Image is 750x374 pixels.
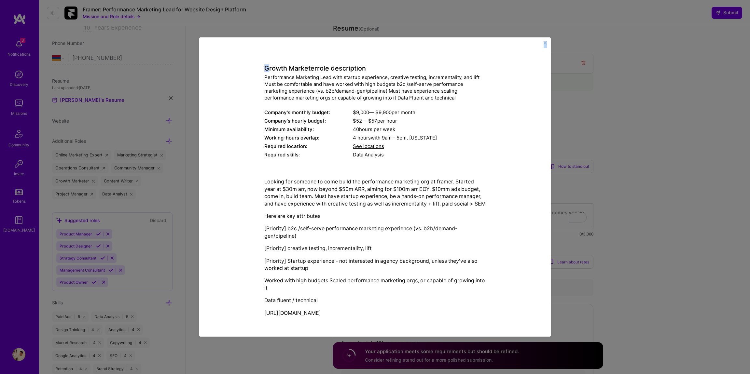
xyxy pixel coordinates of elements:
[264,134,353,141] div: Working-hours overlap:
[353,126,486,133] div: 40 hours per week
[264,126,353,133] div: Minimum availability:
[264,245,486,252] p: [Priority] creative testing, incrementality, lift
[353,151,486,158] div: Data Analysis
[381,135,409,141] span: 9am - 5pm ,
[264,297,486,304] p: Data fluent / technical
[264,109,353,116] div: Company's monthly budget:
[264,178,486,207] p: Looking for someone to come build the performance marketing org at framer. Started year at $30m a...
[544,41,547,48] button: Close
[264,309,486,316] p: [URL][DOMAIN_NAME]
[264,225,486,239] p: [Priority] b2c /self-serve performance marketing experience (vs. b2b/demand-gen/pipeline)
[264,151,353,158] div: Required skills:
[264,143,353,150] div: Required location:
[353,143,384,149] span: See locations
[264,117,353,124] div: Company's hourly budget:
[353,134,486,141] div: 4 hours with [US_STATE]
[264,277,486,291] p: Worked with high budgets Scaled performance marketing orgs, or capable of growing into it
[264,212,486,220] p: Here are key attributes
[353,109,486,116] div: $ 9,000 — $ 9,900 per month
[264,74,486,101] div: Performance Marketing Lead with startup experience, creative testing, incrementality, and lift Mu...
[264,257,486,272] p: [Priority] Startup experience - not interested in agency background, unless they've also worked a...
[353,117,486,124] div: $ 52 — $ 57 per hour
[264,64,486,72] h4: Growth Marketer role description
